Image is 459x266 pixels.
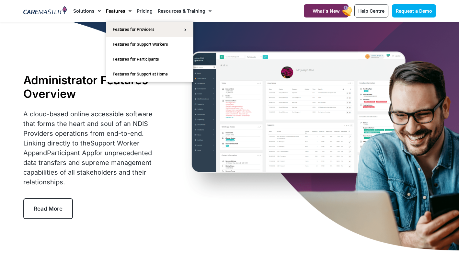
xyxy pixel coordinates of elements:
a: Features for Participants [106,52,193,67]
a: Features for Support Workers [106,37,193,52]
span: A cloud-based online accessible software that forms the heart and soul of an NDIS Providers opera... [23,110,153,186]
a: Help Centre [354,4,388,17]
a: Features for Providers [106,22,193,37]
a: Read More [23,198,73,219]
a: What's New [304,4,349,17]
h1: Administrator Features Overview [23,73,164,100]
img: CareMaster Logo [23,6,67,16]
span: Request a Demo [396,8,432,14]
span: Help Centre [358,8,384,14]
span: Read More [34,205,63,212]
a: Participant App [47,149,94,157]
ul: Features [106,22,193,82]
a: Features for Support at Home [106,67,193,82]
span: What's New [313,8,340,14]
a: Request a Demo [392,4,436,17]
